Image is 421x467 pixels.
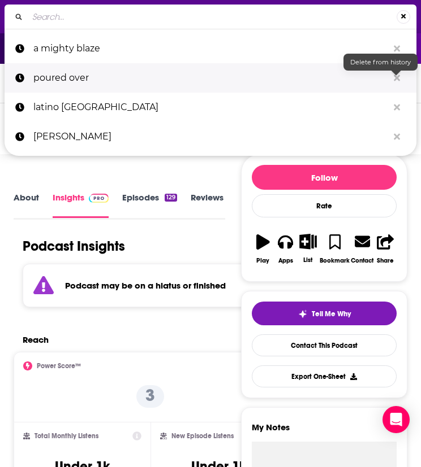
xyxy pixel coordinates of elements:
[343,54,418,71] div: Delete from history
[278,257,293,264] div: Apps
[252,422,397,442] label: My Notes
[53,192,109,217] a: InsightsPodchaser Pro
[14,264,287,307] section: Click to expand status details
[23,238,125,255] h1: Podcast Insights
[256,257,269,264] div: Play
[274,226,297,271] button: Apps
[5,63,416,93] a: poured over
[312,309,351,318] span: Tell Me Why
[33,34,388,63] p: a mighty blaze
[350,226,374,271] a: Contact
[374,226,397,271] button: Share
[303,256,312,264] div: List
[65,280,226,291] strong: Podcast may be on a hiatus or finished
[33,122,388,151] p: jack rico
[252,334,397,356] a: Contact This Podcast
[136,385,164,408] p: 3
[5,34,416,63] a: a mighty blaze
[14,192,39,217] a: About
[122,192,177,217] a: Episodes129
[252,365,397,387] button: Export One-Sheet
[298,309,307,318] img: tell me why sparkle
[89,194,109,203] img: Podchaser Pro
[23,334,49,345] h2: Reach
[377,257,394,264] div: Share
[5,93,416,122] a: latino [GEOGRAPHIC_DATA]
[252,226,274,271] button: Play
[320,257,350,264] div: Bookmark
[28,8,397,26] input: Search...
[297,226,320,270] button: List
[252,165,397,190] button: Follow
[33,63,388,93] p: poured over
[252,194,397,217] div: Rate
[5,122,416,151] a: [PERSON_NAME]
[319,226,350,271] button: Bookmark
[37,362,81,370] h2: Power Score™
[171,432,234,440] h2: New Episode Listens
[351,256,373,264] div: Contact
[252,302,397,325] button: tell me why sparkleTell Me Why
[383,406,410,433] div: Open Intercom Messenger
[5,5,416,29] div: Search...
[33,93,388,122] p: latino usa
[165,194,177,202] div: 129
[35,432,98,440] h2: Total Monthly Listens
[191,192,224,217] a: Reviews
